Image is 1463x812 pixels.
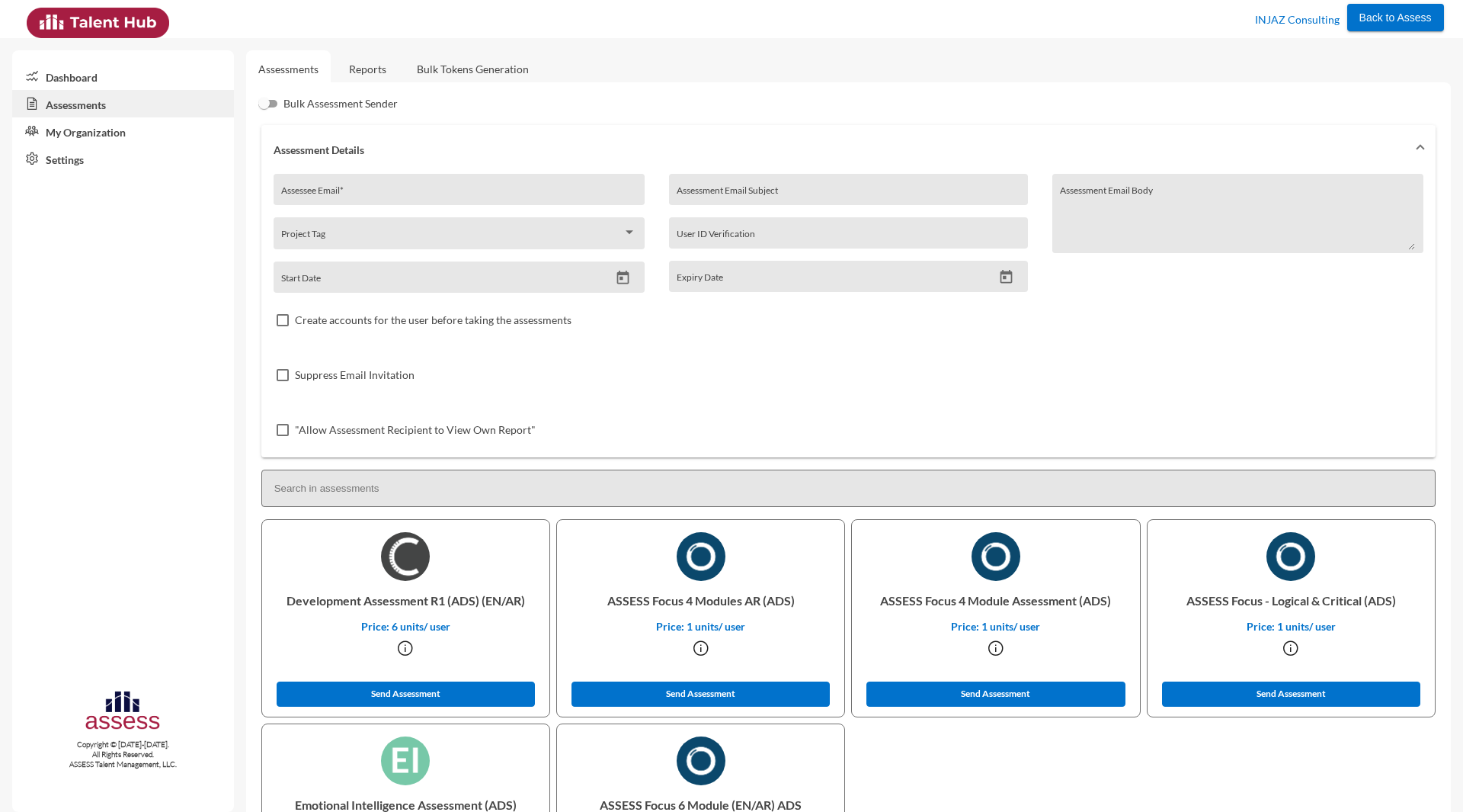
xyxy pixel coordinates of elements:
a: Settings [12,145,234,172]
p: Price: 6 units/ user [274,620,537,633]
p: ASSESS Focus 4 Module Assessment (ADS) [864,581,1127,620]
p: Copyright © [DATE]-[DATE]. All Rights Reserved. ASSESS Talent Management, LLC. [12,740,234,769]
p: INJAZ Consulting [1255,8,1340,32]
button: Send Assessment [1162,682,1421,707]
span: "Allow Assessment Recipient to View Own Report" [295,421,536,439]
img: assesscompany-logo.png [84,688,162,737]
a: Assessments [258,63,319,75]
button: Open calendar [610,270,636,286]
a: Back to Assess [1347,8,1444,24]
button: Back to Assess [1347,4,1444,31]
button: Send Assessment [277,682,536,707]
a: My Organization [12,117,234,145]
mat-expansion-panel-header: Assessment Details [261,125,1436,174]
mat-panel-title: Assessment Details [274,143,1405,156]
a: Reports [337,50,399,88]
p: Price: 1 units/ user [864,620,1127,633]
button: Send Assessment [571,682,831,707]
button: Send Assessment [866,682,1125,707]
p: ASSESS Focus - Logical & Critical (ADS) [1160,581,1423,620]
button: Open calendar [993,269,1020,285]
div: Assessment Details [261,174,1436,457]
a: Dashboard [12,63,234,90]
span: Back to Assess [1359,11,1432,24]
input: Search in assessments [261,470,1436,507]
span: Bulk Assessment Sender [283,95,398,113]
p: Price: 1 units/ user [1160,620,1423,633]
a: Bulk Tokens Generation [405,50,541,88]
span: Create accounts for the user before taking the assessments [295,311,571,329]
p: Price: 1 units/ user [569,620,832,633]
p: ASSESS Focus 4 Modules AR (ADS) [569,581,832,620]
p: Development Assessment R1 (ADS) (EN/AR) [274,581,537,620]
a: Assessments [12,90,234,117]
span: Suppress Email Invitation [295,366,415,384]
